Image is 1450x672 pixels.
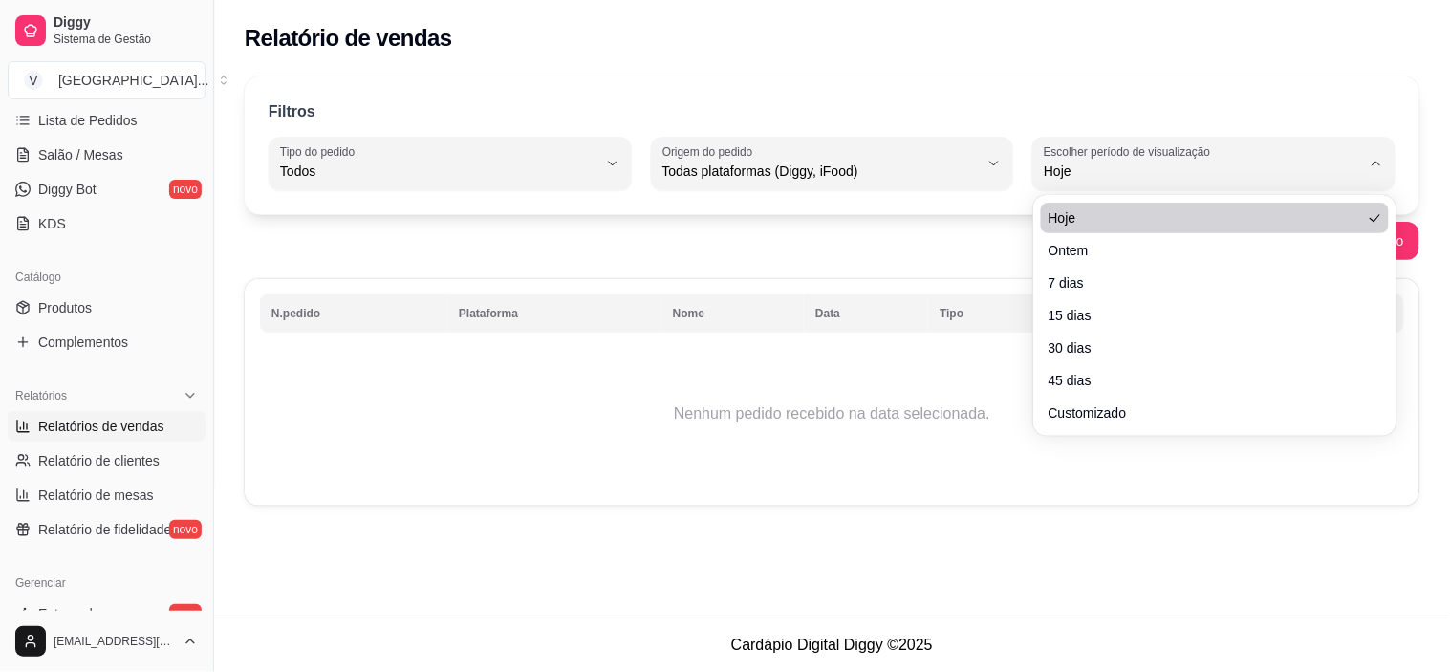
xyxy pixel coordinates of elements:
span: Hoje [1049,208,1362,228]
span: Relatórios de vendas [38,417,164,436]
span: Salão / Mesas [38,145,123,164]
span: Complementos [38,333,128,352]
span: 15 dias [1049,306,1362,325]
th: Tipo [928,294,1050,333]
span: [EMAIL_ADDRESS][DOMAIN_NAME] [54,634,175,649]
span: Todas plataformas (Diggy, iFood) [662,162,980,181]
span: Relatório de fidelidade [38,520,171,539]
span: Diggy [54,14,198,32]
span: Ontem [1049,241,1362,260]
footer: Cardápio Digital Diggy © 2025 [214,618,1450,672]
span: Produtos [38,298,92,317]
div: Catálogo [8,262,206,293]
span: KDS [38,214,66,233]
span: Hoje [1044,162,1361,181]
div: Gerenciar [8,568,206,598]
label: Escolher período de visualização [1044,143,1217,160]
span: Entregadores [38,604,119,623]
th: Plataforma [447,294,661,333]
div: [GEOGRAPHIC_DATA] ... [58,71,208,90]
label: Origem do pedido [662,143,759,160]
span: Lista de Pedidos [38,111,138,130]
th: Data [804,294,928,333]
span: V [24,71,43,90]
p: Filtros [269,100,315,123]
span: Relatório de mesas [38,486,154,505]
span: Diggy Bot [38,180,97,199]
span: Todos [280,162,597,181]
span: 45 dias [1049,371,1362,390]
h2: Relatório de vendas [245,23,452,54]
button: Select a team [8,61,206,99]
span: Sistema de Gestão [54,32,198,47]
span: 7 dias [1049,273,1362,293]
span: 30 dias [1049,338,1362,358]
th: Nome [661,294,804,333]
td: Nenhum pedido recebido na data selecionada. [260,337,1404,490]
span: Customizado [1049,403,1362,423]
span: Relatório de clientes [38,451,160,470]
th: N.pedido [260,294,447,333]
span: Relatórios [15,388,67,403]
label: Tipo do pedido [280,143,361,160]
